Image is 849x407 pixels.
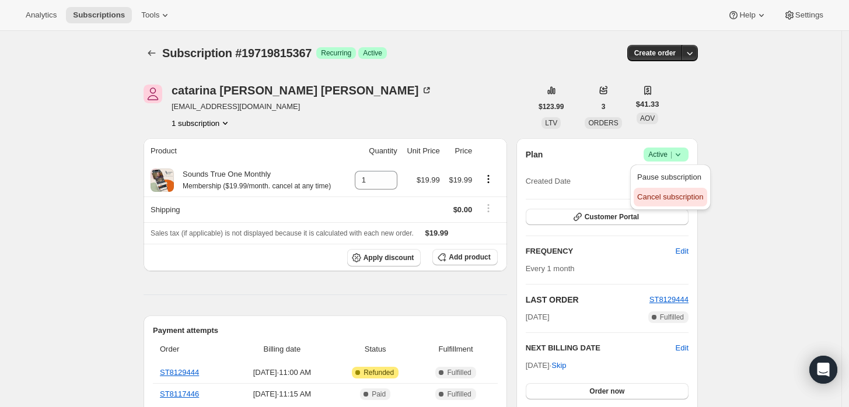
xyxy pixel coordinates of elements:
[526,383,689,399] button: Order now
[588,119,618,127] span: ORDERS
[364,368,394,377] span: Refunded
[640,114,655,122] span: AOV
[141,10,159,20] span: Tools
[669,242,696,261] button: Edit
[421,343,490,355] span: Fulfillment
[172,117,231,129] button: Product actions
[153,325,498,336] h2: Payment attempts
[235,388,330,400] span: [DATE] · 11:15 AM
[526,209,689,225] button: Customer Portal
[637,173,701,181] span: Pause subscription
[174,169,331,192] div: Sounds True One Monthly
[627,45,683,61] button: Create order
[526,294,649,306] h2: LAST ORDER
[585,212,639,222] span: Customer Portal
[401,138,443,164] th: Unit Price
[649,294,689,306] button: ST8129444
[321,48,351,58] span: Recurring
[795,10,823,20] span: Settings
[660,313,684,322] span: Fulfilled
[479,173,498,185] button: Product actions
[172,85,432,96] div: catarina [PERSON_NAME] [PERSON_NAME]
[526,264,575,273] span: Every 1 month
[545,119,557,127] span: LTV
[649,295,689,304] a: ST8129444
[151,229,414,237] span: Sales tax (if applicable) is not displayed because it is calculated with each new order.
[153,336,231,362] th: Order
[526,361,567,370] span: [DATE] ·
[721,7,774,23] button: Help
[539,102,564,111] span: $123.99
[337,343,414,355] span: Status
[809,356,837,384] div: Open Intercom Messenger
[739,10,755,20] span: Help
[637,192,703,201] span: Cancel subscription
[479,202,498,215] button: Shipping actions
[443,138,476,164] th: Price
[144,197,348,222] th: Shipping
[160,368,199,377] a: ST8129444
[544,356,573,375] button: Skip
[449,176,472,184] span: $19.99
[347,249,421,266] button: Apply discount
[532,99,571,115] button: $123.99
[634,168,707,187] button: Pause subscription
[447,390,471,399] span: Fulfilled
[26,10,57,20] span: Analytics
[66,7,132,23] button: Subscriptions
[634,188,707,206] button: Cancel subscription
[526,311,550,323] span: [DATE]
[602,102,606,111] span: 3
[526,342,676,354] h2: NEXT BILLING DATE
[425,229,449,237] span: $19.99
[417,176,440,184] span: $19.99
[526,245,676,257] h2: FREQUENCY
[526,176,571,187] span: Created Date
[160,390,199,398] a: ST8117446
[372,390,386,399] span: Paid
[551,360,566,371] span: Skip
[183,182,331,190] small: Membership ($19.99/month. cancel at any time)
[19,7,64,23] button: Analytics
[348,138,401,164] th: Quantity
[589,387,624,396] span: Order now
[447,368,471,377] span: Fulfilled
[634,48,676,58] span: Create order
[363,48,382,58] span: Active
[670,150,672,159] span: |
[162,47,312,59] span: Subscription #19719815367
[235,343,330,355] span: Billing date
[144,138,348,164] th: Product
[648,149,684,160] span: Active
[676,342,689,354] button: Edit
[676,245,689,257] span: Edit
[144,45,160,61] button: Subscriptions
[636,99,659,110] span: $41.33
[777,7,830,23] button: Settings
[364,253,414,262] span: Apply discount
[526,149,543,160] h2: Plan
[432,249,497,265] button: Add product
[134,7,178,23] button: Tools
[595,99,613,115] button: 3
[235,367,330,378] span: [DATE] · 11:00 AM
[453,205,473,214] span: $0.00
[73,10,125,20] span: Subscriptions
[144,85,162,103] span: catarina caldeira da silva
[172,101,432,113] span: [EMAIL_ADDRESS][DOMAIN_NAME]
[449,252,490,262] span: Add product
[151,169,174,192] img: product img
